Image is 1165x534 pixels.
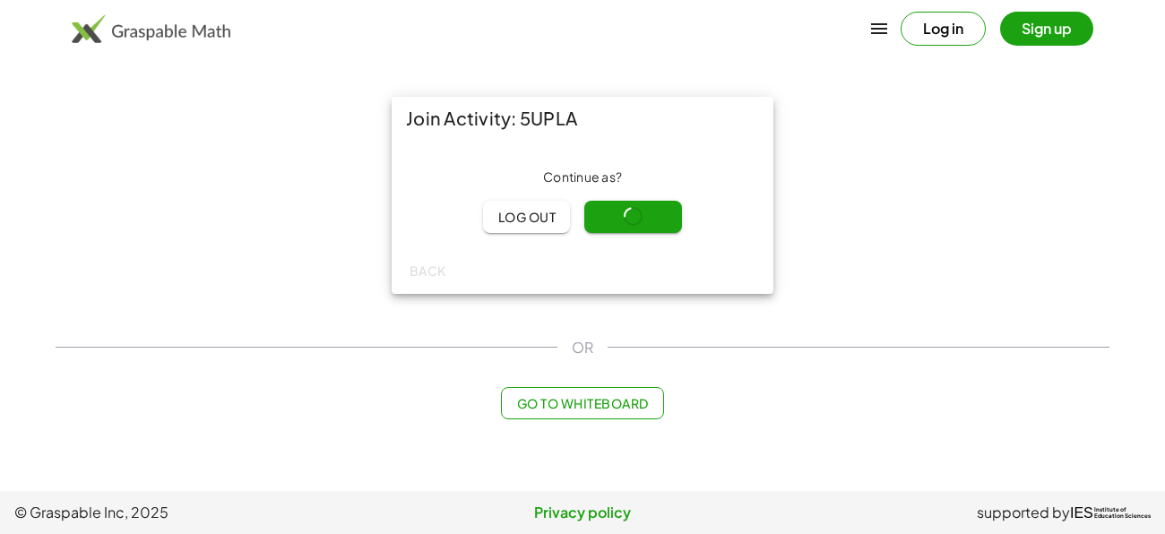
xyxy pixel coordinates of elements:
span: Go to Whiteboard [516,395,648,411]
span: Log out [497,209,556,225]
button: Sign up [1000,12,1093,46]
div: Join Activity: 5UPLA [392,97,773,140]
span: supported by [977,502,1070,523]
a: IESInstitute ofEducation Sciences [1070,502,1151,523]
span: Institute of Education Sciences [1094,507,1151,520]
div: Continue as ? [406,168,759,186]
span: © Graspable Inc, 2025 [14,502,393,523]
a: Privacy policy [393,502,772,523]
button: Go to Whiteboard [501,387,663,419]
span: OR [572,337,593,358]
button: Log in [901,12,986,46]
button: Log out [483,201,570,233]
span: IES [1070,504,1093,521]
